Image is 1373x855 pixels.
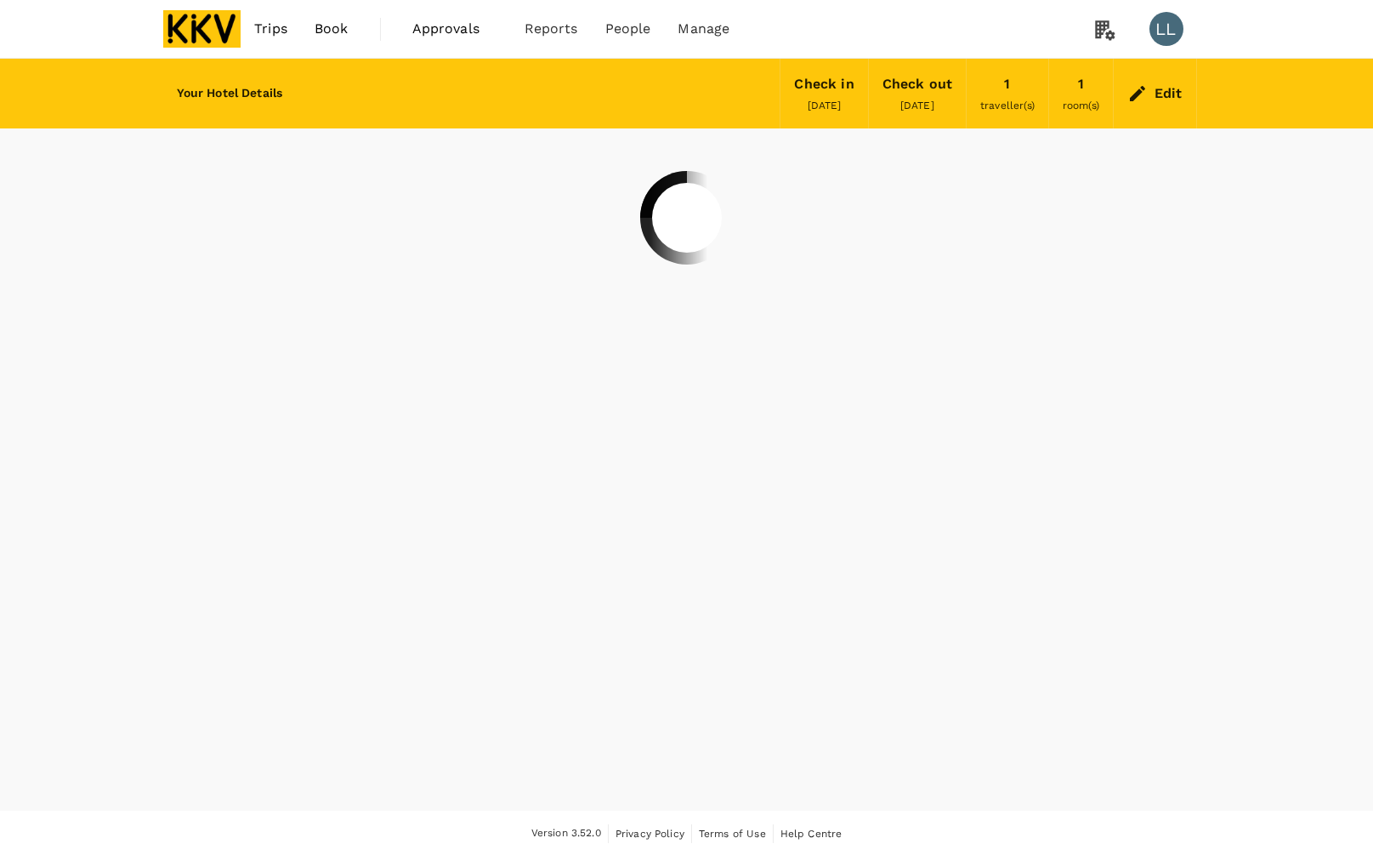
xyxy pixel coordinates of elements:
span: Help Centre [780,828,843,840]
span: room(s) [1063,100,1099,111]
span: Privacy Policy [616,828,684,840]
img: KKV Supply Chain Sdn Bhd [163,10,241,48]
span: People [605,19,651,39]
div: Check in [794,72,854,96]
a: Help Centre [780,824,843,843]
h6: Your Hotel Details [177,84,283,103]
div: 1 [1004,72,1010,96]
div: 1 [1078,72,1084,96]
span: Manage [678,19,729,39]
div: Check out [882,72,952,96]
span: Approvals [412,19,497,39]
span: Trips [254,19,287,39]
div: Edit [1155,82,1183,105]
span: Book [315,19,349,39]
div: LL [1149,12,1183,46]
span: traveller(s) [980,100,1035,111]
span: [DATE] [808,100,842,111]
span: [DATE] [900,100,934,111]
span: Reports [525,19,578,39]
a: Terms of Use [699,824,766,843]
span: Version 3.52.0 [531,825,601,842]
a: Privacy Policy [616,824,684,843]
span: Terms of Use [699,828,766,840]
